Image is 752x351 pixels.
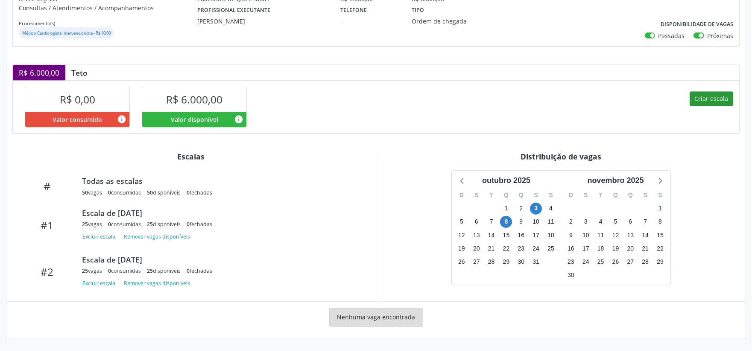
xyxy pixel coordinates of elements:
span: segunda-feira, 20 de outubro de 2025 [471,242,483,254]
span: quarta-feira, 29 de outubro de 2025 [500,256,512,268]
span: terça-feira, 28 de outubro de 2025 [486,256,497,268]
span: terça-feira, 21 de outubro de 2025 [486,242,497,254]
div: S [653,189,668,202]
i: Valor disponível para agendamentos feitos para este serviço [234,115,243,124]
span: quinta-feira, 2 de outubro de 2025 [515,203,527,215]
div: -- [340,17,400,26]
span: sexta-feira, 14 de novembro de 2025 [639,229,651,241]
span: segunda-feira, 6 de outubro de 2025 [471,216,483,228]
span: quarta-feira, 1 de outubro de 2025 [500,203,512,215]
span: sábado, 4 de outubro de 2025 [545,203,557,215]
span: R$ 6.000,00 [166,92,222,106]
span: 0 [187,221,190,228]
span: 50 [147,189,153,196]
span: sexta-feira, 24 de outubro de 2025 [530,242,542,254]
span: quinta-feira, 27 de novembro de 2025 [624,256,636,268]
div: Teto [65,68,94,77]
label: Próximas [707,31,733,40]
span: domingo, 26 de outubro de 2025 [456,256,468,268]
span: sábado, 25 de outubro de 2025 [545,242,557,254]
div: Distribuição de vagas [382,152,740,161]
div: disponíveis [147,267,181,274]
span: quinta-feira, 16 de outubro de 2025 [515,229,527,241]
span: sexta-feira, 17 de outubro de 2025 [530,229,542,241]
span: terça-feira, 7 de outubro de 2025 [486,216,497,228]
div: S [544,189,559,202]
div: Q [623,189,638,202]
span: 25 [147,221,153,228]
span: quarta-feira, 8 de outubro de 2025 [500,216,512,228]
span: 25 [82,221,88,228]
div: Escala de [DATE] [82,208,358,218]
span: sábado, 29 de novembro de 2025 [654,256,666,268]
small: Médico Cardiologista Intervencionista - R$ 10,00 [22,30,111,36]
small: Procedimento(s) [19,20,55,27]
span: segunda-feira, 17 de novembro de 2025 [580,242,592,254]
div: #1 [18,219,76,231]
span: 25 [82,267,88,274]
span: quarta-feira, 12 de novembro de 2025 [609,229,621,241]
button: Remover vagas disponíveis [120,231,193,242]
span: segunda-feira, 27 de outubro de 2025 [471,256,483,268]
div: consumidas [108,221,141,228]
p: Consultas / Atendimentos / Acompanhamentos [19,3,197,12]
div: consumidas [108,189,141,196]
div: Q [608,189,623,202]
div: outubro 2025 [479,175,534,186]
label: Telefone [340,3,367,17]
div: S [638,189,653,202]
span: R$ 0,00 [60,92,95,106]
div: S [469,189,484,202]
span: Valor consumido [53,115,102,124]
span: terça-feira, 11 de novembro de 2025 [595,229,607,241]
button: Excluir escala [82,277,119,289]
span: quarta-feira, 5 de novembro de 2025 [609,216,621,228]
div: consumidas [108,267,141,274]
div: fechadas [187,189,212,196]
span: terça-feira, 25 de novembro de 2025 [595,256,607,268]
span: sábado, 8 de novembro de 2025 [654,216,666,228]
div: disponíveis [147,189,181,196]
button: Criar escala [690,91,733,106]
div: #2 [18,265,76,278]
div: D [564,189,579,202]
div: Escalas [12,152,370,161]
span: quinta-feira, 23 de outubro de 2025 [515,242,527,254]
label: Profissional executante [197,3,270,17]
span: domingo, 2 de novembro de 2025 [565,216,577,228]
span: quinta-feira, 9 de outubro de 2025 [515,216,527,228]
div: # [18,180,76,192]
div: Q [514,189,529,202]
div: fechadas [187,221,212,228]
div: vagas [82,267,102,274]
span: terça-feira, 4 de novembro de 2025 [595,216,607,228]
button: Remover vagas disponíveis [120,277,193,289]
span: 0 [108,267,111,274]
span: sexta-feira, 3 de outubro de 2025 [530,203,542,215]
span: domingo, 16 de novembro de 2025 [565,242,577,254]
div: [PERSON_NAME] [197,17,328,26]
span: 0 [108,189,111,196]
span: quinta-feira, 20 de novembro de 2025 [624,242,636,254]
span: terça-feira, 18 de novembro de 2025 [595,242,607,254]
div: Nenhuma vaga encontrada [329,308,423,327]
span: quarta-feira, 19 de novembro de 2025 [609,242,621,254]
span: sábado, 22 de novembro de 2025 [654,242,666,254]
span: quinta-feira, 13 de novembro de 2025 [624,229,636,241]
span: segunda-feira, 10 de novembro de 2025 [580,229,592,241]
span: 0 [108,221,111,228]
label: Passadas [658,31,685,40]
div: T [593,189,608,202]
div: vagas [82,189,102,196]
span: 0 [187,267,190,274]
span: Valor disponível [171,115,218,124]
span: sábado, 18 de outubro de 2025 [545,229,557,241]
label: Disponibilidade de vagas [661,18,733,31]
span: domingo, 5 de outubro de 2025 [456,216,468,228]
span: segunda-feira, 24 de novembro de 2025 [580,256,592,268]
div: Todas as escalas [82,176,358,186]
span: segunda-feira, 3 de novembro de 2025 [580,216,592,228]
span: domingo, 12 de outubro de 2025 [456,229,468,241]
span: sábado, 11 de outubro de 2025 [545,216,557,228]
span: segunda-feira, 13 de outubro de 2025 [471,229,483,241]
